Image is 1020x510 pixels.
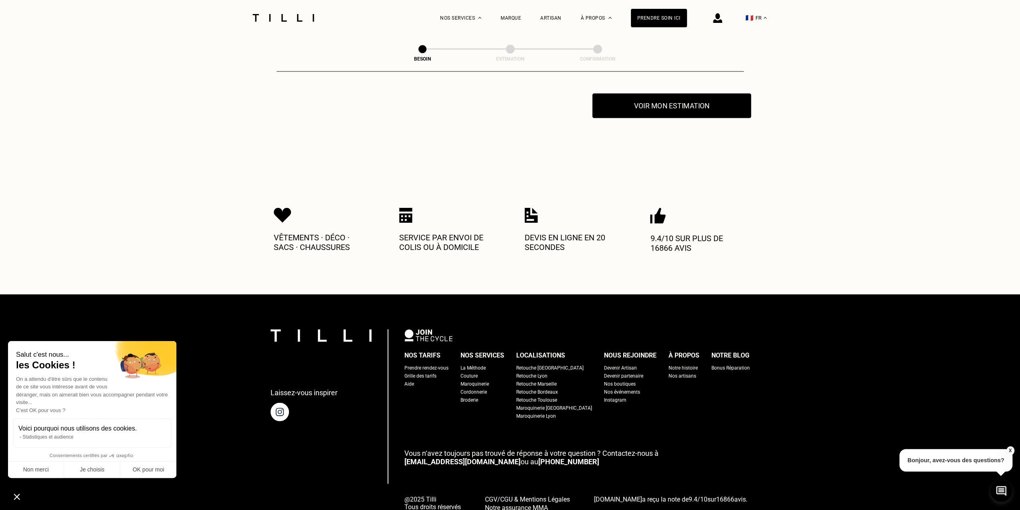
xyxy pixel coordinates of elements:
[650,208,666,224] img: Icon
[713,13,722,23] img: icône connexion
[711,349,749,362] div: Notre blog
[689,496,707,503] span: /
[604,380,636,388] a: Nos boutiques
[763,17,767,19] img: menu déroulant
[899,449,1012,471] p: Bonjour, avez-vous des questions?
[399,208,412,223] img: Icon
[525,233,621,252] p: Devis en ligne en 20 secondes
[404,349,440,362] div: Nos tarifs
[516,412,556,420] a: Maroquinerie Lyon
[274,233,370,252] p: Vêtements · Déco · Sacs · Chaussures
[516,364,584,372] a: Retouche [GEOGRAPHIC_DATA]
[404,380,414,388] a: Aide
[525,208,538,223] img: Icon
[594,496,642,503] span: [DOMAIN_NAME]
[470,56,550,62] div: Estimation
[689,496,697,503] span: 9.4
[745,14,753,22] span: 🇫🇷
[604,349,656,362] div: Nous rejoindre
[669,364,698,372] a: Notre histoire
[650,234,746,253] p: 9.4/10 sur plus de 16866 avis
[478,17,481,19] img: Menu déroulant
[501,15,521,21] a: Marque
[669,372,696,380] a: Nos artisans
[516,349,565,362] div: Localisations
[404,449,658,457] span: Vous n‘avez toujours pas trouvé de réponse à votre question ? Contactez-nous à
[540,15,562,21] a: Artisan
[604,388,640,396] a: Nos événements
[485,495,570,503] a: CGV/CGU & Mentions Légales
[485,496,570,503] span: CGV/CGU & Mentions Légales
[404,449,750,466] p: ou au
[669,349,699,362] div: À propos
[711,364,750,372] a: Bonus Réparation
[716,496,734,503] span: 16866
[274,208,291,223] img: Icon
[404,372,436,380] a: Grille des tarifs
[461,380,489,388] a: Maroquinerie
[631,9,687,27] a: Prendre soin ici
[516,404,592,412] a: Maroquinerie [GEOGRAPHIC_DATA]
[404,364,448,372] a: Prendre rendez-vous
[608,17,612,19] img: Menu déroulant à propos
[538,457,599,466] a: [PHONE_NUMBER]
[271,329,372,342] img: logo Tilli
[516,372,547,380] a: Retouche Lyon
[461,388,487,396] a: Cordonnerie
[271,388,337,397] p: Laissez-vous inspirer
[1006,446,1014,455] button: X
[461,372,478,380] a: Couture
[604,396,626,404] a: Instagram
[461,364,486,372] a: La Méthode
[516,396,557,404] a: Retouche Toulouse
[382,56,463,62] div: Besoin
[461,349,504,362] div: Nos services
[404,457,521,466] a: [EMAIL_ADDRESS][DOMAIN_NAME]
[604,364,637,372] a: Devenir Artisan
[700,496,707,503] span: 10
[557,56,638,62] div: Confirmation
[250,14,317,22] img: Logo du service de couturière Tilli
[516,380,557,388] a: Retouche Marseille
[404,496,461,503] span: @2025 Tilli
[271,403,289,421] img: page instagram de Tilli une retoucherie à domicile
[399,233,495,252] p: Service par envoi de colis ou à domicile
[516,388,558,396] a: Retouche Bordeaux
[604,372,643,380] a: Devenir partenaire
[461,396,478,404] a: Broderie
[404,329,452,341] img: logo Join The Cycle
[594,496,747,503] span: a reçu la note de sur avis.
[592,93,751,118] button: Voir mon estimation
